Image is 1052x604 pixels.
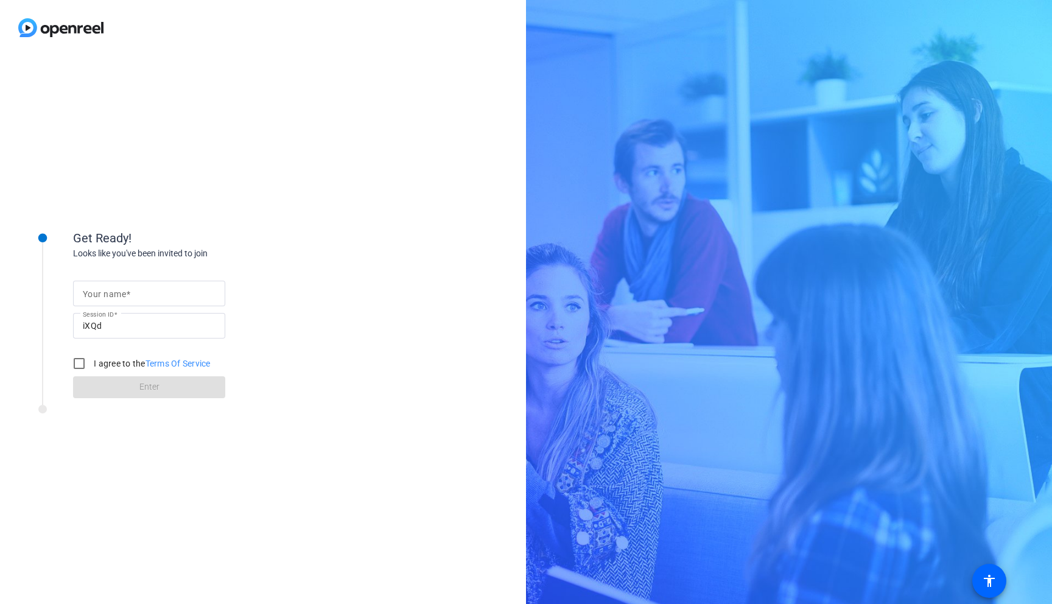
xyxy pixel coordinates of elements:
label: I agree to the [91,357,211,370]
div: Looks like you've been invited to join [73,247,317,260]
mat-icon: accessibility [982,574,997,588]
mat-label: Your name [83,289,126,299]
a: Terms Of Service [146,359,211,368]
mat-label: Session ID [83,311,114,318]
div: Get Ready! [73,229,317,247]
